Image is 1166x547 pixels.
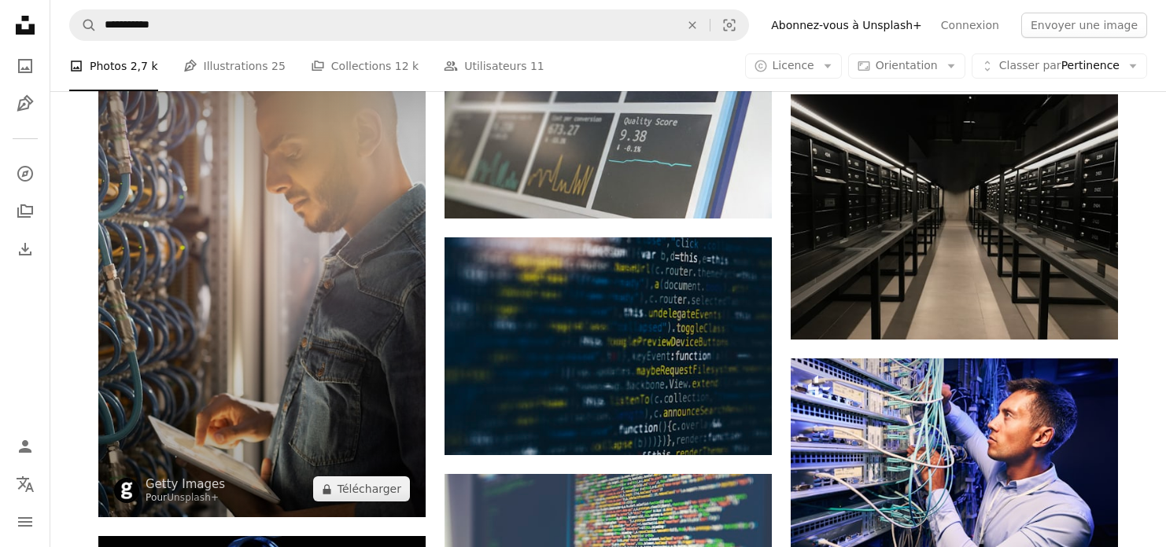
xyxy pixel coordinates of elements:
[98,265,426,279] a: Jeune ingénieur informatique sérieux et réfléchi du Moyen-Orient en veste en jean debout près de ...
[146,492,225,505] div: Pour
[146,476,225,492] a: Getty Images
[999,58,1120,74] span: Pertinence
[1021,13,1147,38] button: Envoyer une image
[9,88,41,119] a: Illustrations
[445,339,772,353] a: Capture d’écran de codage informatique
[999,59,1061,72] span: Classer par
[271,57,286,75] span: 25
[9,431,41,462] a: Connexion / S’inscrire
[9,233,41,265] a: Historique de téléchargement
[745,53,842,79] button: Licence
[9,9,41,44] a: Accueil — Unsplash
[69,9,749,41] form: Rechercher des visuels sur tout le site
[444,41,544,91] a: Utilisateurs 11
[98,28,426,517] img: Jeune ingénieur informatique sérieux et réfléchi du Moyen-Orient en veste en jean debout près de ...
[313,476,410,501] button: Télécharger
[9,468,41,500] button: Langue
[9,158,41,189] a: Explorer
[773,59,814,72] span: Licence
[791,94,1118,340] img: une longue rangée de boîtes aux lettres placées les unes à côté des autres
[791,210,1118,224] a: une longue rangée de boîtes aux lettres placées les unes à côté des autres
[791,460,1118,474] a: Un technicien informatique de centre de données sérieux et concentré vérifie les câbles réseau co...
[762,13,932,38] a: Abonnez-vous à Unsplash+
[445,94,772,108] a: Écran de surveillance activé
[183,41,286,91] a: Illustrations 25
[876,59,938,72] span: Orientation
[932,13,1009,38] a: Connexion
[395,57,419,75] span: 12 k
[70,10,97,40] button: Rechercher sur Unsplash
[167,492,219,503] a: Unsplash+
[848,53,965,79] button: Orientation
[311,41,419,91] a: Collections 12 k
[675,10,710,40] button: Effacer
[530,57,544,75] span: 11
[710,10,748,40] button: Recherche de visuels
[445,237,772,455] img: Capture d’écran de codage informatique
[972,53,1147,79] button: Classer parPertinence
[114,478,139,503] img: Accéder au profil de Getty Images
[9,506,41,538] button: Menu
[9,50,41,82] a: Photos
[9,196,41,227] a: Collections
